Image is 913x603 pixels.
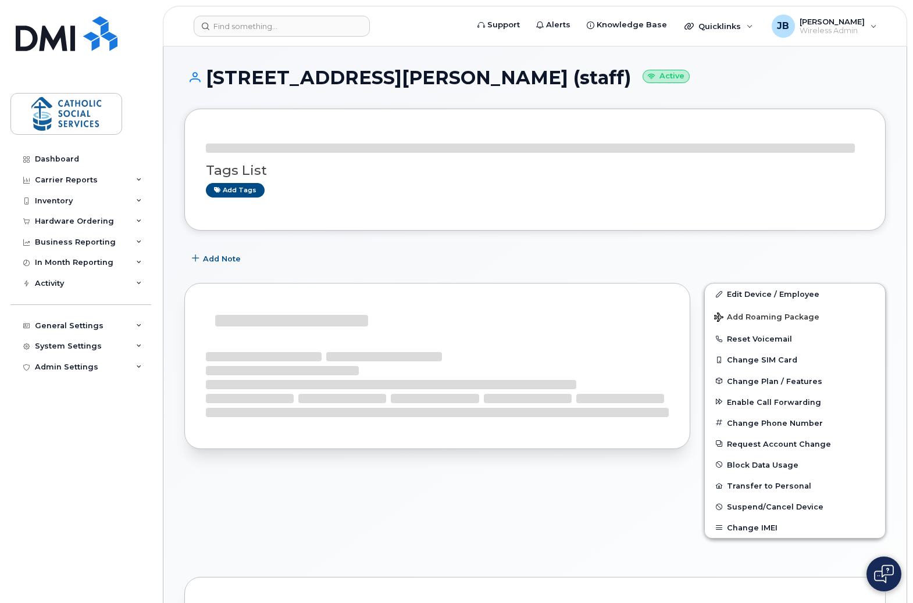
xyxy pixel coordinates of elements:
button: Change IMEI [705,517,885,538]
button: Change SIM Card [705,349,885,370]
button: Reset Voicemail [705,328,885,349]
button: Add Note [184,248,251,269]
button: Enable Call Forwarding [705,392,885,412]
span: Add Note [203,253,241,264]
button: Change Phone Number [705,412,885,433]
span: Add Roaming Package [714,313,819,324]
button: Request Account Change [705,433,885,454]
h1: [STREET_ADDRESS][PERSON_NAME] (staff) [184,67,886,88]
span: Suspend/Cancel Device [727,502,823,511]
button: Suspend/Cancel Device [705,496,885,517]
small: Active [643,70,690,83]
a: Edit Device / Employee [705,283,885,304]
button: Transfer to Personal [705,475,885,496]
a: Add tags [206,183,265,198]
img: Open chat [874,565,894,583]
button: Change Plan / Features [705,371,885,392]
h3: Tags List [206,163,864,178]
span: Change Plan / Features [727,376,822,385]
button: Block Data Usage [705,454,885,475]
button: Add Roaming Package [705,304,885,328]
span: Enable Call Forwarding [727,397,821,406]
